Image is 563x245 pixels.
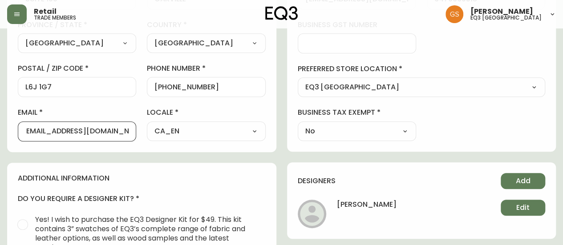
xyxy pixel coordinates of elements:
label: preferred store location [298,64,546,74]
label: email [18,108,136,117]
button: Edit [501,200,545,216]
span: [PERSON_NAME] [470,8,533,15]
h4: do you require a designer kit? [18,194,266,204]
h5: trade members [34,15,76,20]
label: locale [147,108,265,117]
img: 6b403d9c54a9a0c30f681d41f5fc2571 [446,5,463,23]
h5: eq3 [GEOGRAPHIC_DATA] [470,15,542,20]
h4: [PERSON_NAME] [337,200,397,216]
label: business tax exempt [298,108,416,117]
span: Add [516,176,531,186]
span: Edit [516,203,530,213]
h4: additional information [18,173,266,183]
button: Add [501,173,545,189]
h4: designers [298,176,336,186]
img: logo [265,6,298,20]
span: Retail [34,8,57,15]
label: postal / zip code [18,64,136,73]
label: phone number [147,64,265,73]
